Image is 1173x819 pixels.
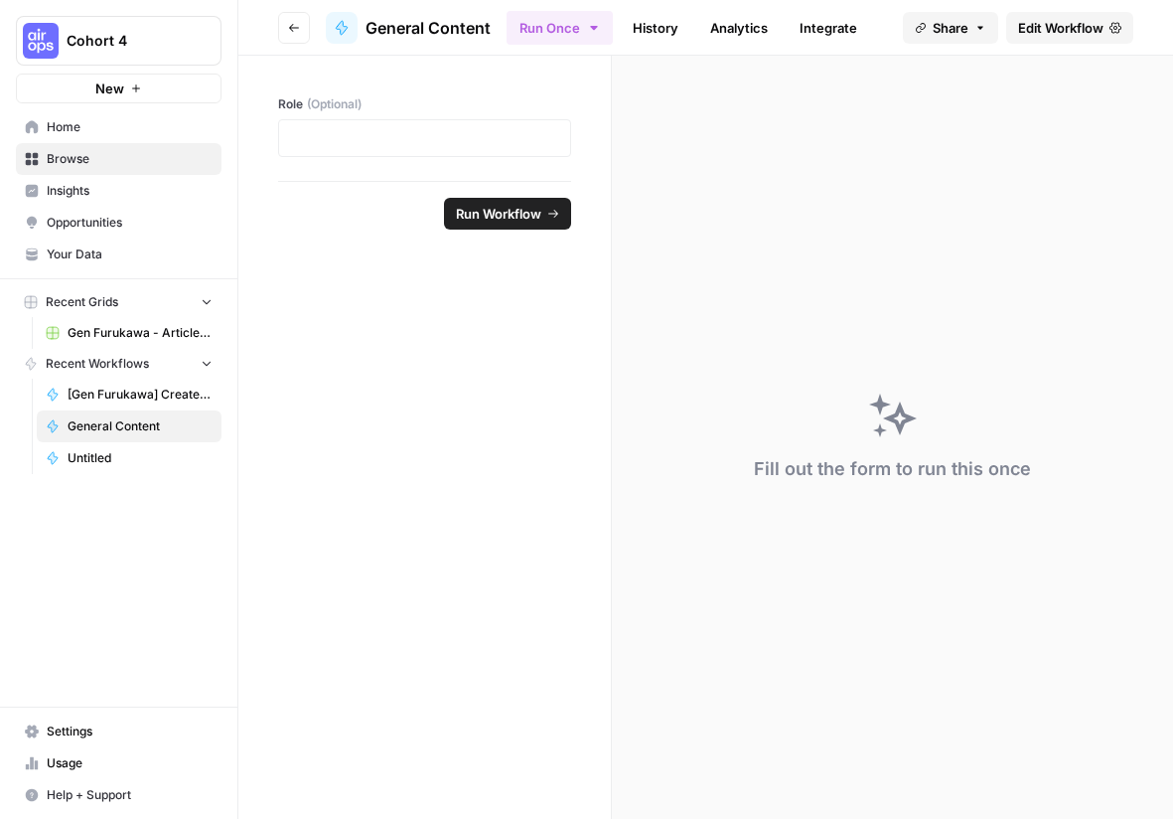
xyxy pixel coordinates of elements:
[307,95,362,113] span: (Optional)
[23,23,59,59] img: Cohort 4 Logo
[1006,12,1133,44] a: Edit Workflow
[16,239,221,270] a: Your Data
[47,150,213,168] span: Browse
[16,143,221,175] a: Browse
[46,293,118,311] span: Recent Grids
[903,12,998,44] button: Share
[37,442,221,474] a: Untitled
[47,754,213,772] span: Usage
[67,31,187,51] span: Cohort 4
[47,246,213,263] span: Your Data
[37,379,221,410] a: [Gen Furukawa] Create LLM Outline
[68,449,213,467] span: Untitled
[1018,18,1103,38] span: Edit Workflow
[366,16,491,40] span: General Content
[444,198,571,230] button: Run Workflow
[68,417,213,435] span: General Content
[68,324,213,342] span: Gen Furukawa - Article from keywords Grid
[933,18,968,38] span: Share
[47,214,213,232] span: Opportunities
[278,95,571,113] label: Role
[47,118,213,136] span: Home
[507,11,613,45] button: Run Once
[16,207,221,239] a: Opportunities
[46,355,149,373] span: Recent Workflows
[16,74,221,103] button: New
[47,786,213,804] span: Help + Support
[326,12,491,44] a: General Content
[16,779,221,811] button: Help + Support
[16,349,221,379] button: Recent Workflows
[788,12,869,44] a: Integrate
[698,12,780,44] a: Analytics
[47,182,213,200] span: Insights
[68,386,213,404] span: [Gen Furukawa] Create LLM Outline
[16,111,221,143] a: Home
[47,723,213,740] span: Settings
[16,747,221,779] a: Usage
[16,175,221,207] a: Insights
[621,12,690,44] a: History
[16,287,221,317] button: Recent Grids
[95,79,124,98] span: New
[37,410,221,442] a: General Content
[16,716,221,747] a: Settings
[456,204,541,224] span: Run Workflow
[37,317,221,349] a: Gen Furukawa - Article from keywords Grid
[16,16,221,66] button: Workspace: Cohort 4
[754,455,1031,483] div: Fill out the form to run this once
